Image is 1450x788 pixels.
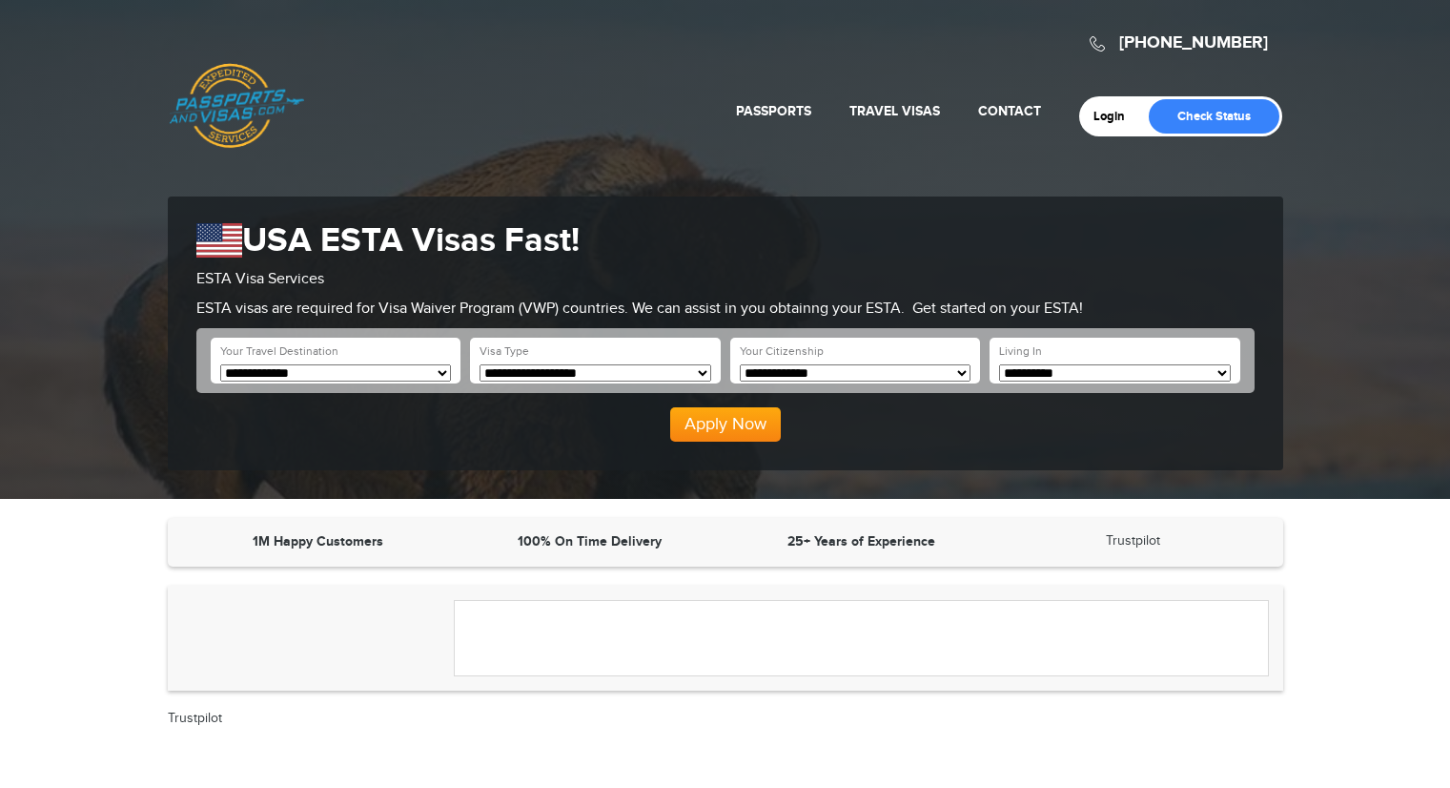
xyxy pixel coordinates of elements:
a: Passports & [DOMAIN_NAME] [169,63,304,149]
label: Visa Type [480,343,529,360]
p: ESTA visas are required for Visa Waiver Program (VWP) countries. We can assist in you obtainng yo... [196,299,1255,321]
a: Contact [978,103,1041,119]
a: [PHONE_NUMBER] [1119,32,1268,53]
strong: 100% On Time Delivery [518,533,662,550]
label: Your Citizenship [740,343,824,360]
a: Travel Visas [849,103,940,119]
h1: USA ESTA Visas Fast! [196,220,1255,261]
a: Trustpilot [1106,533,1160,549]
a: Login [1093,109,1138,124]
button: Apply Now [670,407,781,442]
strong: 25+ Years of Experience [787,533,935,550]
a: Check Status [1149,99,1279,134]
p: ESTA Visa Services [196,269,1255,291]
label: Living In [999,343,1042,360]
strong: 1M Happy Customers [253,533,383,550]
a: Trustpilot [168,711,222,726]
a: Passports [736,103,811,119]
label: Your Travel Destination [220,343,338,360]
